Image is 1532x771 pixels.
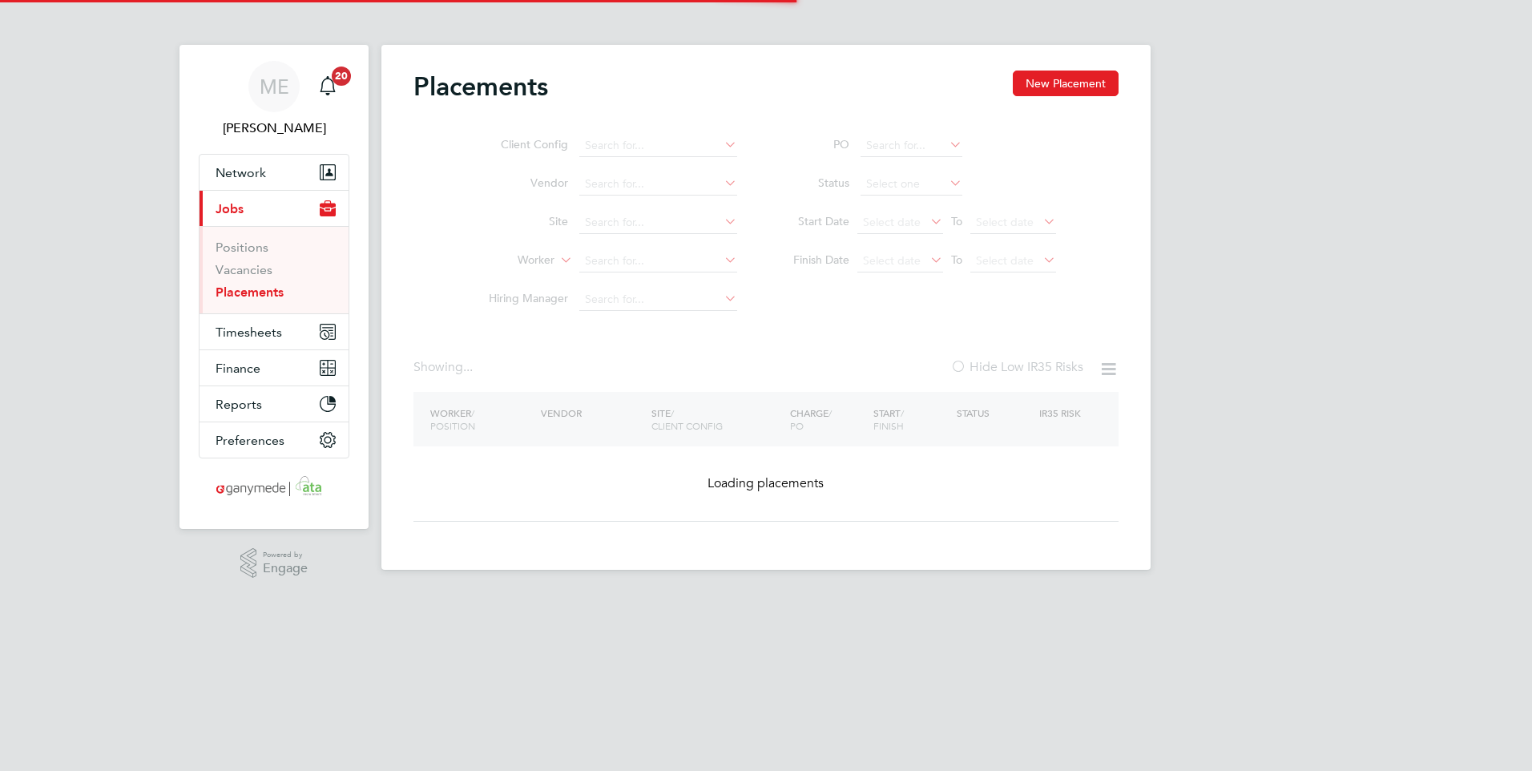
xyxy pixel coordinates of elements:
span: Timesheets [216,325,282,340]
a: Placements [216,285,284,300]
a: Positions [216,240,268,255]
span: 20 [332,67,351,86]
h2: Placements [413,71,548,103]
span: Jobs [216,201,244,216]
img: ganymedesolutions-logo-retina.png [212,474,337,500]
span: Preferences [216,433,284,448]
label: Hide Low IR35 Risks [950,359,1083,375]
a: 20 [312,61,344,112]
span: Finance [216,361,260,376]
span: ME [260,76,289,97]
div: Showing [413,359,476,376]
button: Jobs [200,191,349,226]
span: ... [463,359,473,375]
button: New Placement [1013,71,1119,96]
nav: Main navigation [179,45,369,529]
button: Timesheets [200,314,349,349]
a: Powered byEngage [240,548,308,579]
a: ME[PERSON_NAME] [199,61,349,138]
span: Mia Eckersley [199,119,349,138]
span: Engage [263,562,308,575]
div: Jobs [200,226,349,313]
a: Go to home page [199,474,349,500]
span: Reports [216,397,262,412]
span: Powered by [263,548,308,562]
a: Vacancies [216,262,272,277]
button: Preferences [200,422,349,458]
span: Network [216,165,266,180]
button: Reports [200,386,349,422]
button: Finance [200,350,349,385]
button: Network [200,155,349,190]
